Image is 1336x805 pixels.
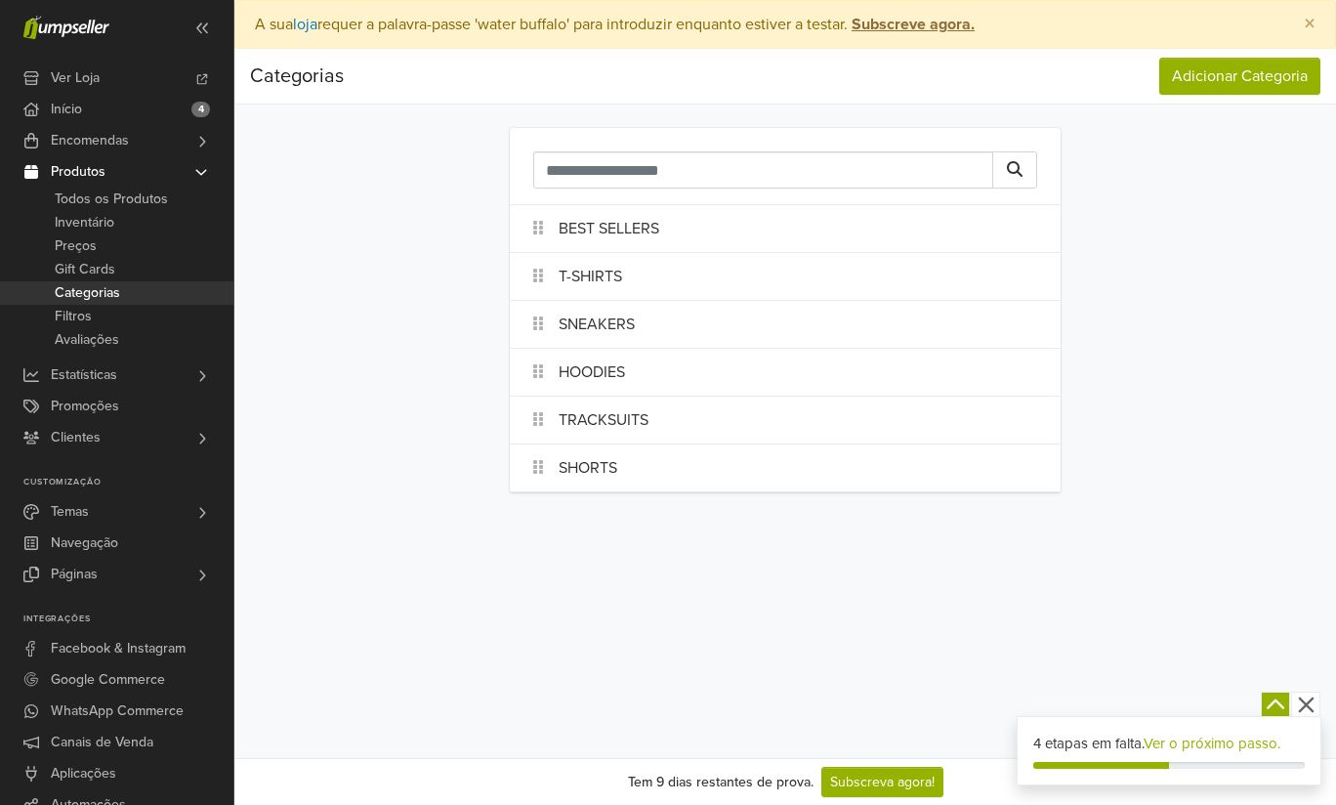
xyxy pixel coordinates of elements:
span: WhatsApp Commerce [51,696,184,727]
span: Avaliações [55,328,119,352]
div: 4 etapas em falta. [1033,733,1305,755]
span: Canais de Venda [51,727,153,758]
span: Encomendas [51,125,129,156]
span: Promoções [51,391,119,422]
span: Gift Cards [55,258,115,281]
span: Categorias [55,281,120,305]
a: TRACKSUITS [559,408,648,432]
span: Categorias [250,57,344,96]
a: Subscreva agora! [821,767,943,797]
strong: Subscreve agora. [852,15,975,34]
button: Adicionar Categoria [1159,58,1320,95]
a: HOODIES [559,360,625,384]
span: Clientes [51,422,101,453]
span: Produtos [51,156,105,188]
a: SNEAKERS [559,313,635,336]
span: × [1304,10,1315,38]
a: loja [293,15,317,34]
a: T-SHIRTS [559,265,622,288]
span: Facebook & Instagram [51,633,186,664]
span: 4 [191,102,210,117]
span: Inventário [55,211,114,234]
span: Páginas [51,559,98,590]
span: Google Commerce [51,664,165,696]
p: Customização [23,477,233,488]
span: Navegação [51,528,118,559]
span: Filtros [55,305,92,328]
span: Início [51,94,82,125]
a: BEST SELLERS [559,217,659,240]
a: Ver o próximo passo. [1144,735,1280,752]
span: Temas [51,496,89,528]
span: Ver Loja [51,63,100,94]
span: Preços [55,234,97,258]
button: Close [1284,1,1335,48]
div: Tem 9 dias restantes de prova. [628,772,814,792]
span: Aplicações [51,758,116,789]
span: Todos os Produtos [55,188,168,211]
p: Integrações [23,614,233,625]
a: SHORTS [559,456,617,480]
span: Estatísticas [51,360,117,391]
a: Subscreve agora. [848,15,975,34]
